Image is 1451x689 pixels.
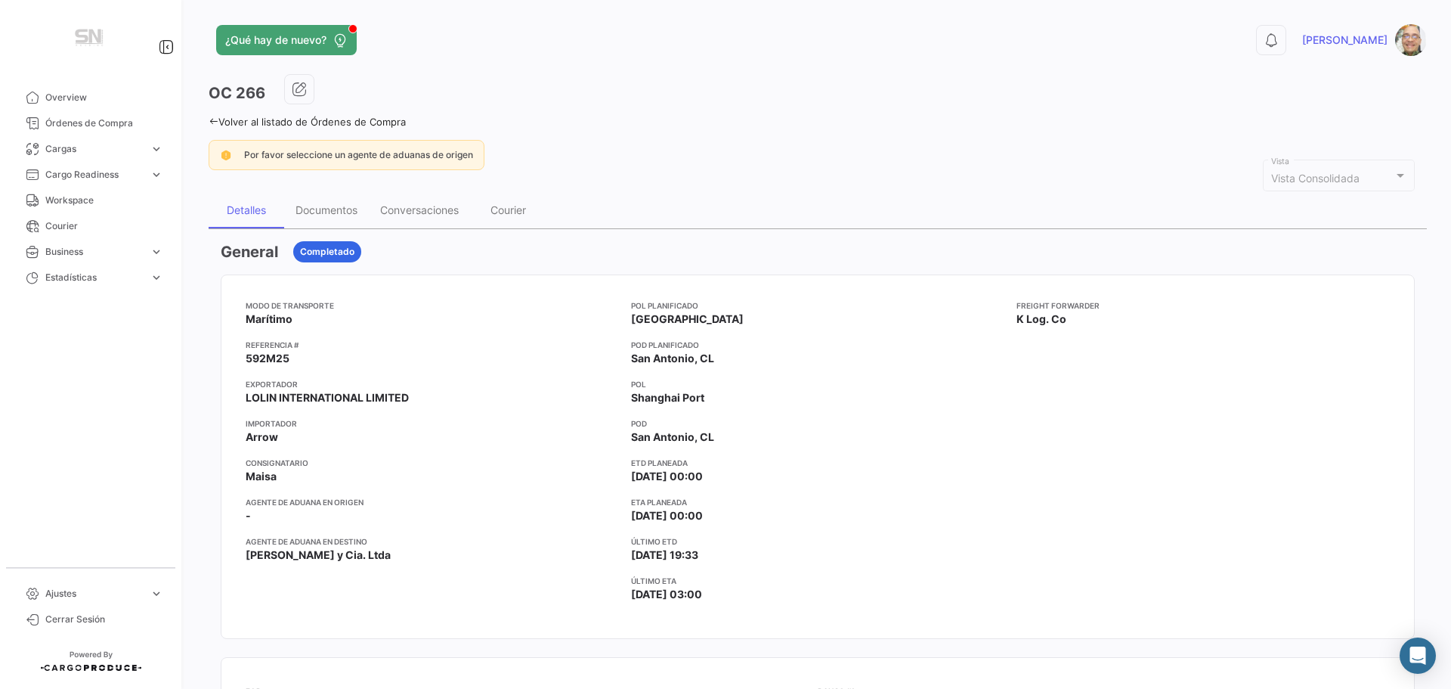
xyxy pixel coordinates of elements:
[246,417,619,430] app-card-info-title: Importador
[631,351,714,366] span: San Antonio, CL
[150,142,163,156] span: expand_more
[631,299,1004,312] app-card-info-title: POL Planificado
[246,390,409,405] span: LOLIN INTERNATIONAL LIMITED
[53,18,128,61] img: Manufactura+Logo.png
[209,82,265,104] h3: OC 266
[631,430,714,445] span: San Antonio, CL
[246,339,619,351] app-card-info-title: Referencia #
[246,548,391,563] span: [PERSON_NAME] y Cia. Ltda
[1016,299,1390,312] app-card-info-title: Freight Forwarder
[1400,638,1436,674] div: Abrir Intercom Messenger
[631,378,1004,390] app-card-info-title: POL
[631,312,744,327] span: [GEOGRAPHIC_DATA]
[631,390,704,405] span: Shanghai Port
[246,312,292,327] span: Marítimo
[631,469,703,484] span: [DATE] 00:00
[631,587,702,602] span: [DATE] 03:00
[631,575,1004,587] app-card-info-title: Último ETA
[225,33,326,48] span: ¿Qué hay de nuevo?
[12,85,169,110] a: Overview
[221,241,278,262] h3: General
[246,430,278,445] span: Arrow
[246,351,289,366] span: 592M25
[45,194,163,207] span: Workspace
[216,25,357,55] button: ¿Qué hay de nuevo?
[246,535,619,548] app-card-info-title: Agente de Aduana en Destino
[227,203,266,216] div: Detalles
[631,339,1004,351] app-card-info-title: POD Planificado
[1302,33,1388,48] span: [PERSON_NAME]
[12,188,169,213] a: Workspace
[300,245,354,259] span: Completado
[244,149,473,160] span: Por favor seleccione un agente de aduanas de origen
[631,457,1004,469] app-card-info-title: ETD planeada
[1271,172,1360,185] mat-select-trigger: Vista Consolidada
[150,271,163,284] span: expand_more
[631,508,703,523] span: [DATE] 00:00
[631,496,1004,508] app-card-info-title: ETA planeada
[45,271,144,284] span: Estadísticas
[490,203,526,216] div: Courier
[12,110,169,136] a: Órdenes de Compra
[1395,24,1427,56] img: Captura.PNG
[45,116,163,130] span: Órdenes de Compra
[246,496,619,508] app-card-info-title: Agente de Aduana en Origen
[380,203,459,216] div: Conversaciones
[45,245,144,259] span: Business
[45,219,163,233] span: Courier
[1016,312,1066,327] span: K Log. Co
[246,457,619,469] app-card-info-title: Consignatario
[45,142,144,156] span: Cargas
[631,417,1004,430] app-card-info-title: POD
[209,116,406,128] a: Volver al listado de Órdenes de Compra
[150,245,163,259] span: expand_more
[295,203,357,216] div: Documentos
[631,548,698,563] span: [DATE] 19:33
[12,213,169,239] a: Courier
[45,587,144,601] span: Ajustes
[631,535,1004,548] app-card-info-title: Último ETD
[246,469,277,484] span: Maisa
[246,299,619,312] app-card-info-title: Modo de Transporte
[45,91,163,104] span: Overview
[246,508,251,523] span: -
[150,168,163,182] span: expand_more
[246,378,619,390] app-card-info-title: Exportador
[45,613,163,626] span: Cerrar Sesión
[150,587,163,601] span: expand_more
[45,168,144,182] span: Cargo Readiness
